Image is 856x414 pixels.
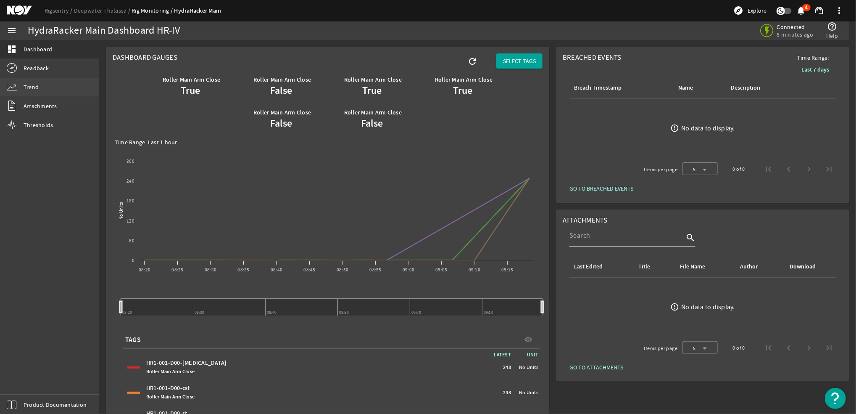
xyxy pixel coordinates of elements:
[113,53,177,62] span: Dashboard Gauges
[733,344,745,352] div: 0 of 0
[7,26,17,36] mat-icon: menu
[435,76,493,84] b: Roller Main Arm Close
[303,267,315,273] text: 08:45
[174,7,221,15] a: HydraRacker Main
[24,64,49,72] span: Readback
[271,267,282,273] text: 08:40
[638,262,650,271] div: Title
[731,83,760,93] div: Description
[681,303,735,311] div: No data to display.
[730,4,770,17] button: Explore
[563,181,640,196] button: GO TO BREACHED EVENTS
[74,7,132,14] a: Deepwater Thalassa
[730,83,795,93] div: Description
[7,44,17,54] mat-icon: dashboard
[814,5,824,16] mat-icon: support_agent
[24,83,39,91] span: Trend
[733,165,745,173] div: 0 of 0
[680,262,706,271] div: File Name
[574,262,603,271] div: Last Edited
[515,350,540,359] span: UNIT
[132,7,174,14] a: Rig Monitoring
[503,388,511,397] span: 248
[146,393,195,400] span: Roller Main Arm Close
[146,368,195,375] span: Roller Main Arm Close
[801,66,829,74] b: Last 7 days
[829,0,849,21] button: more_vert
[670,124,679,133] mat-icon: error_outline
[125,336,141,344] span: TAGS
[777,23,814,31] span: Connected
[24,121,53,129] span: Thresholds
[139,267,150,273] text: 08:20
[253,76,311,84] b: Roller Main Arm Close
[796,5,806,16] mat-icon: notifications
[24,102,57,110] span: Attachments
[344,76,402,84] b: Roller Main Arm Close
[573,262,627,271] div: Last Edited
[113,149,537,279] svg: Chart title
[797,6,806,15] button: 4
[678,83,693,93] div: Name
[826,32,838,40] span: Help
[569,363,623,372] span: GO TO ATTACHMENTS
[563,360,630,375] button: GO TO ATTACHMENTS
[126,218,134,224] text: 120
[24,401,87,409] span: Product Documentation
[748,6,766,15] span: Explore
[563,216,608,225] span: Attachments
[146,359,251,376] div: HR1-001-D00-[MEDICAL_DATA]
[129,238,135,244] text: 60
[24,45,52,53] span: Dashboard
[467,56,477,66] mat-icon: refresh
[827,21,838,32] mat-icon: help_outline
[172,267,184,273] text: 08:25
[733,5,743,16] mat-icon: explore
[369,267,381,273] text: 08:55
[563,53,622,62] span: Breached Events
[126,198,134,204] text: 180
[503,57,536,65] span: SELECT TAGS
[501,267,513,273] text: 09:15
[163,76,220,84] b: Roller Main Arm Close
[270,117,292,130] b: False
[28,27,180,35] div: HydraRacker Main Dashboard HR-IV
[679,262,729,271] div: File Name
[670,303,679,311] mat-icon: error_outline
[45,7,74,14] a: Rigsentry
[677,83,720,93] div: Name
[253,109,311,117] b: Roller Main Arm Close
[644,344,679,353] div: Items per page:
[573,83,667,93] div: Breach Timestamp
[126,158,134,165] text: 300
[519,363,538,372] span: No Units
[270,84,292,97] b: False
[790,262,816,271] div: Download
[681,124,735,133] div: No data to display.
[777,31,814,38] span: 8 minutes ago
[146,384,251,401] div: HR1-001-D00-cst
[337,267,348,273] text: 08:50
[403,267,414,273] text: 09:00
[790,53,836,62] span: Time Range:
[435,267,447,273] text: 09:05
[825,388,846,409] button: Open Resource Center
[503,363,511,372] span: 248
[740,262,758,271] div: Author
[362,84,382,97] b: True
[237,267,249,273] text: 08:35
[115,138,540,146] div: Time Range: Last 1 hour
[469,267,480,273] text: 09:10
[496,53,543,69] button: SELECT TAGS
[685,233,695,243] i: search
[739,262,778,271] div: Author
[118,202,124,220] text: No Units
[126,178,134,184] text: 240
[795,62,836,77] button: Last 7 days
[644,165,679,174] div: Items per page:
[453,84,472,97] b: True
[637,262,669,271] div: Title
[205,267,216,273] text: 08:30
[494,351,516,358] span: LATEST
[519,388,538,397] span: No Units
